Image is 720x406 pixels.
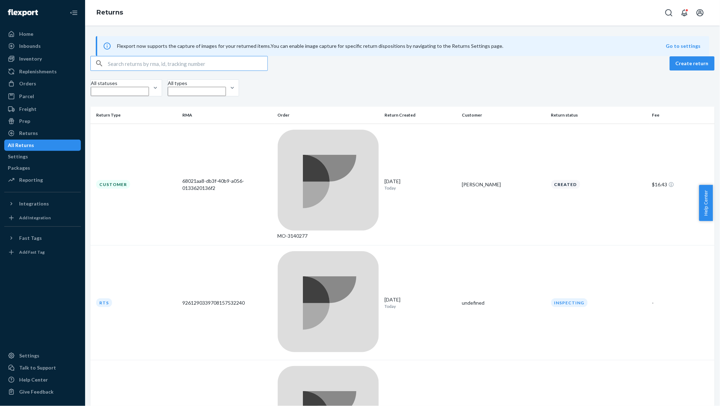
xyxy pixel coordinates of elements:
div: Freight [19,106,37,113]
div: 68021aa8-db3f-40b9-a056-0133620136f2 [182,177,272,192]
button: Open Search Box [662,6,676,20]
ol: breadcrumbs [91,2,129,23]
td: $16.43 [649,124,715,246]
div: MO-3140277 [278,232,379,239]
div: Packages [8,164,30,171]
div: All types [168,80,226,87]
p: Today [384,185,456,191]
img: Flexport logo [8,9,38,16]
span: Flexport now supports the capture of images for your returned items. [117,43,271,49]
a: Settings [4,151,81,162]
a: Talk to Support [4,362,81,373]
div: Help Center [19,376,48,383]
a: Inbounds [4,40,81,52]
div: Add Fast Tag [19,249,45,255]
th: Return Created [382,107,459,124]
input: All statuses [91,87,149,96]
a: Settings [4,350,81,361]
a: Packages [4,162,81,174]
div: - [652,299,709,306]
a: Returns [4,128,81,139]
div: [DATE] [384,296,456,309]
a: Prep [4,115,81,127]
div: Parcel [19,93,34,100]
div: [DATE] [384,178,456,191]
button: Integrations [4,198,81,209]
a: Home [4,28,81,40]
button: Go to settings [666,43,701,50]
div: Inventory [19,55,42,62]
a: Help Center [4,374,81,385]
button: Open account menu [693,6,707,20]
a: Reporting [4,174,81,186]
a: Orders [4,78,81,89]
div: Give Feedback [19,388,54,395]
a: Parcel [4,91,81,102]
p: Today [384,303,456,309]
button: Close Navigation [67,6,81,20]
button: Help Center [699,185,713,221]
div: All statuses [91,80,149,87]
input: Search returns by rma, id, tracking number [108,56,267,71]
button: Fast Tags [4,232,81,244]
div: Settings [8,153,28,160]
div: Prep [19,118,30,125]
button: Open notifications [677,6,692,20]
div: Fast Tags [19,235,42,242]
th: Order [275,107,382,124]
div: RTS [96,298,112,307]
button: Create return [670,56,715,71]
div: undefined [462,299,545,306]
input: All types [168,87,226,96]
div: Returns [19,130,38,137]
span: You can enable image capture for specific return dispositions by navigating to the Returns Settin... [271,43,503,49]
div: Talk to Support [19,364,56,371]
div: 9261290339708157532240 [182,299,272,306]
button: Give Feedback [4,386,81,397]
div: Inspecting [551,298,588,307]
div: Reporting [19,176,43,184]
div: Integrations [19,200,49,207]
th: Fee [649,107,715,124]
div: Replenishments [19,68,57,75]
div: Settings [19,352,39,359]
th: Customer [459,107,548,124]
th: RMA [179,107,275,124]
a: All Returns [4,140,81,151]
a: Add Fast Tag [4,247,81,258]
div: Customer [96,180,130,189]
th: Return status [548,107,649,124]
a: Freight [4,103,81,115]
div: Created [551,180,580,189]
div: Add Integration [19,215,51,221]
div: [PERSON_NAME] [462,181,545,188]
a: Replenishments [4,66,81,77]
div: Orders [19,80,36,87]
div: Home [19,30,33,38]
a: Add Integration [4,212,81,224]
div: Inbounds [19,43,41,50]
a: Inventory [4,53,81,64]
div: All Returns [8,142,34,149]
a: Returns [96,9,123,16]
th: Return Type [90,107,179,124]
